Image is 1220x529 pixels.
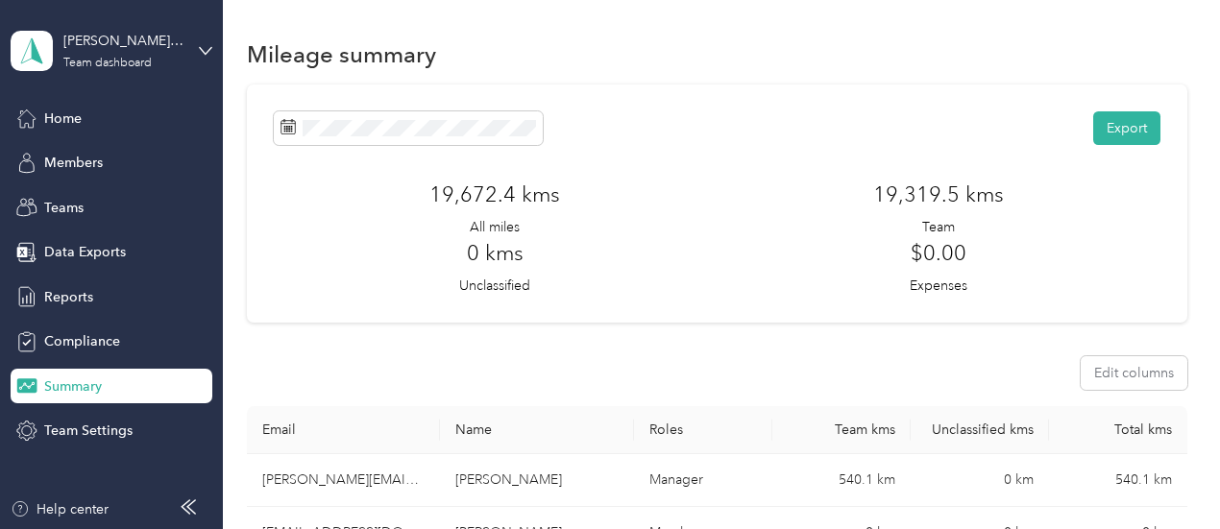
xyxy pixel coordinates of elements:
span: Team Settings [44,421,133,441]
h3: 19,319.5 kms [873,179,1004,210]
td: nicoletta.marcuzzi@mosaic.com [247,454,441,507]
div: Team dashboard [63,58,152,69]
h3: 0 kms [467,237,524,269]
td: 540.1 km [1049,454,1187,507]
button: Help center [11,499,109,519]
p: Team [922,217,955,237]
span: Compliance [44,331,120,351]
h3: $0.00 [911,237,966,269]
h1: Mileage summary [247,44,436,64]
p: Expenses [910,276,967,296]
p: Unclassified [459,276,530,296]
div: [PERSON_NAME] team [63,31,183,51]
span: Data Exports [44,242,126,262]
button: Export [1093,111,1160,145]
iframe: Everlance-gr Chat Button Frame [1112,421,1220,529]
span: Members [44,153,103,173]
td: 540.1 km [772,454,911,507]
th: Unclassified kms [911,406,1049,454]
td: Nicoletta Marcuzzi [440,454,634,507]
th: Name [440,406,634,454]
td: 0 km [911,454,1049,507]
p: All miles [470,217,520,237]
h3: 19,672.4 kms [429,179,560,210]
span: Home [44,108,82,129]
span: Teams [44,198,84,218]
span: Summary [44,376,102,397]
button: Edit columns [1081,356,1187,390]
th: Email [247,406,441,454]
th: Team kms [772,406,911,454]
td: Manager [634,454,772,507]
th: Roles [634,406,772,454]
span: Reports [44,287,93,307]
th: Total kms [1049,406,1187,454]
